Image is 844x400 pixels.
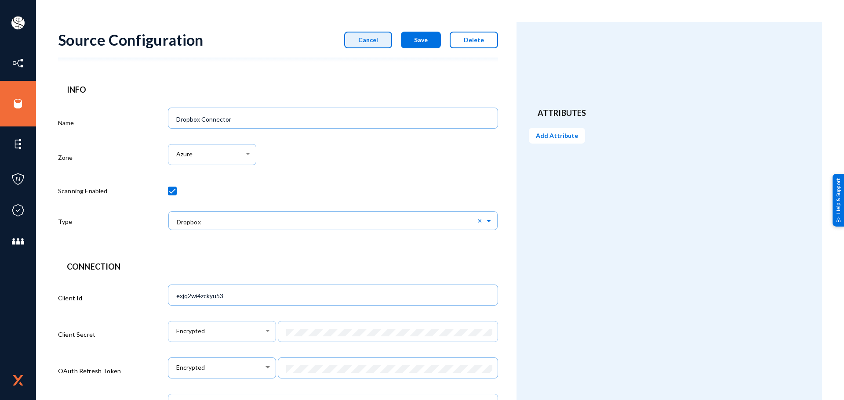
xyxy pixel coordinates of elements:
label: Client Id [58,293,82,303]
header: Connection [67,261,489,273]
span: Azure [176,151,193,158]
span: Encrypted [176,364,205,371]
div: Help & Support [833,173,844,226]
img: icon-elements.svg [11,137,25,151]
img: icon-policies.svg [11,173,25,186]
button: Save [401,32,441,48]
button: Delete [450,32,498,48]
span: Delete [464,36,484,43]
img: help_support.svg [836,216,841,222]
img: icon-members.svg [11,235,25,248]
label: Zone [58,153,73,162]
span: Encrypted [176,328,205,335]
img: icon-compliance.svg [11,204,25,217]
span: Clear all [477,216,485,224]
span: Cancel [358,36,378,43]
div: Source Configuration [58,31,204,49]
img: ACg8ocIa8OWj5FIzaB8MU-JIbNDt0RWcUDl_eQ0ZyYxN7rWYZ1uJfn9p=s96-c [11,16,25,29]
header: Attributes [538,107,801,119]
button: Add Attribute [529,128,585,144]
img: icon-sources.svg [11,97,25,110]
label: Name [58,118,74,127]
span: Add Attribute [536,132,578,139]
label: Client Secret [58,330,95,339]
header: Info [67,84,489,96]
button: Cancel [344,32,392,48]
label: Scanning Enabled [58,186,108,195]
label: Type [58,217,73,226]
img: icon-inventory.svg [11,57,25,70]
span: Save [414,36,428,43]
label: OAuth Refresh Token [58,366,121,375]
